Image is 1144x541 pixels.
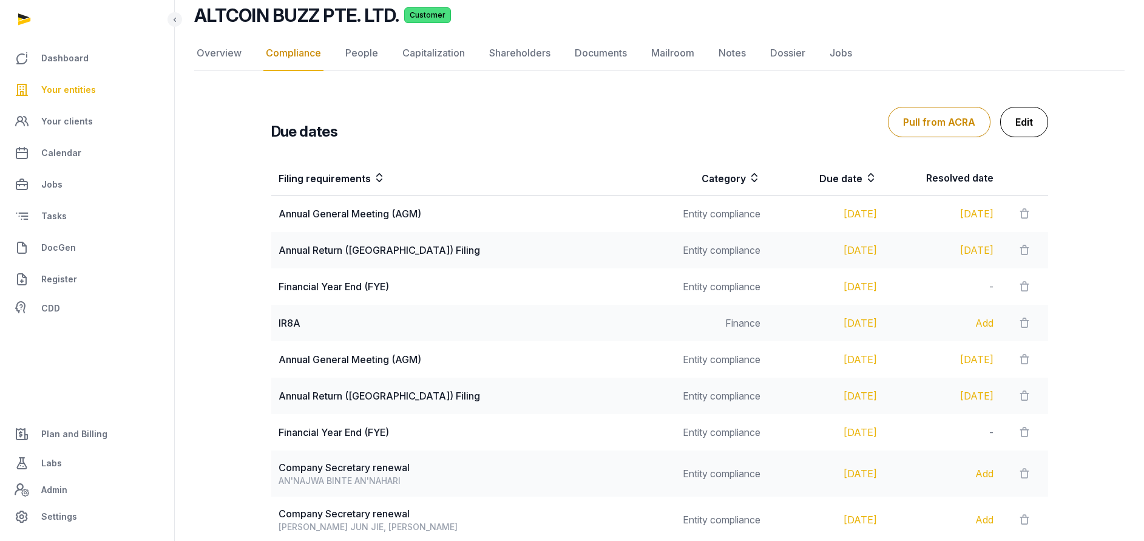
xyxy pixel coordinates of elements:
a: Your clients [10,107,164,136]
div: [DATE] [775,316,877,330]
div: [DATE] [775,466,877,481]
div: Annual General Meeting (AGM) [279,206,645,221]
div: [DATE] [892,389,993,403]
th: Filing requirements [271,161,652,196]
span: Jobs [41,177,63,192]
td: Entity compliance [651,341,768,378]
span: Dashboard [41,51,89,66]
a: Plan and Billing [10,420,164,449]
td: Entity compliance [651,196,768,233]
span: Tasks [41,209,67,223]
a: Dossier [768,36,808,71]
a: Overview [194,36,244,71]
span: CDD [41,301,60,316]
th: Category [651,161,768,196]
div: AN'NAJWA BINTE AN'NAHARI [279,475,645,487]
div: [DATE] [892,206,993,221]
span: DocGen [41,240,76,255]
a: Shareholders [487,36,553,71]
a: Admin [10,478,164,502]
td: Entity compliance [651,451,768,497]
h3: Due dates [271,122,338,141]
a: DocGen [10,233,164,262]
div: [PERSON_NAME] JUN JIE, [PERSON_NAME] [279,521,645,533]
th: Resolved date [884,161,1001,196]
a: Notes [716,36,748,71]
span: Your clients [41,114,93,129]
span: Settings [41,509,77,524]
a: Documents [572,36,629,71]
div: - [892,425,993,440]
div: Add [892,316,993,330]
a: People [343,36,381,71]
div: [DATE] [775,352,877,367]
a: Dashboard [10,44,164,73]
a: Compliance [263,36,323,71]
h2: ALTCOIN BUZZ PTE. LTD. [194,4,399,26]
button: Pull from ACRA [888,107,990,137]
td: Finance [651,305,768,341]
span: Your entities [41,83,96,97]
td: Entity compliance [651,414,768,451]
td: Entity compliance [651,232,768,268]
a: CDD [10,296,164,321]
a: Your entities [10,75,164,104]
div: [DATE] [775,279,877,294]
td: Entity compliance [651,268,768,305]
a: Capitalization [400,36,467,71]
span: Calendar [41,146,81,160]
div: [DATE] [775,425,877,440]
span: Labs [41,456,62,471]
a: Mailroom [649,36,697,71]
a: Tasks [10,202,164,231]
div: Annual Return ([GEOGRAPHIC_DATA]) Filing [279,243,645,257]
th: Due date [768,161,884,196]
div: [DATE] [775,389,877,403]
div: Add [892,512,993,527]
span: Register [41,272,77,287]
div: [DATE] [775,243,877,257]
div: Company Secretary renewal [279,460,645,475]
a: Jobs [827,36,855,71]
a: Labs [10,449,164,478]
span: Plan and Billing [41,427,107,441]
nav: Tabs [194,36,1125,71]
span: Customer [404,7,451,23]
a: Register [10,265,164,294]
a: Jobs [10,170,164,199]
td: Entity compliance [651,378,768,414]
div: Financial Year End (FYE) [279,425,645,440]
div: [DATE] [775,512,877,527]
div: Annual Return ([GEOGRAPHIC_DATA]) Filing [279,389,645,403]
a: Calendar [10,138,164,168]
div: Financial Year End (FYE) [279,279,645,294]
div: [DATE] [892,352,993,367]
div: Annual General Meeting (AGM) [279,352,645,367]
span: Admin [41,483,67,497]
div: IR8A [279,316,645,330]
a: Settings [10,502,164,531]
div: Company Secretary renewal [279,506,645,521]
a: Edit [1000,107,1048,137]
div: [DATE] [892,243,993,257]
div: [DATE] [775,206,877,221]
div: Add [892,466,993,481]
div: - [892,279,993,294]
